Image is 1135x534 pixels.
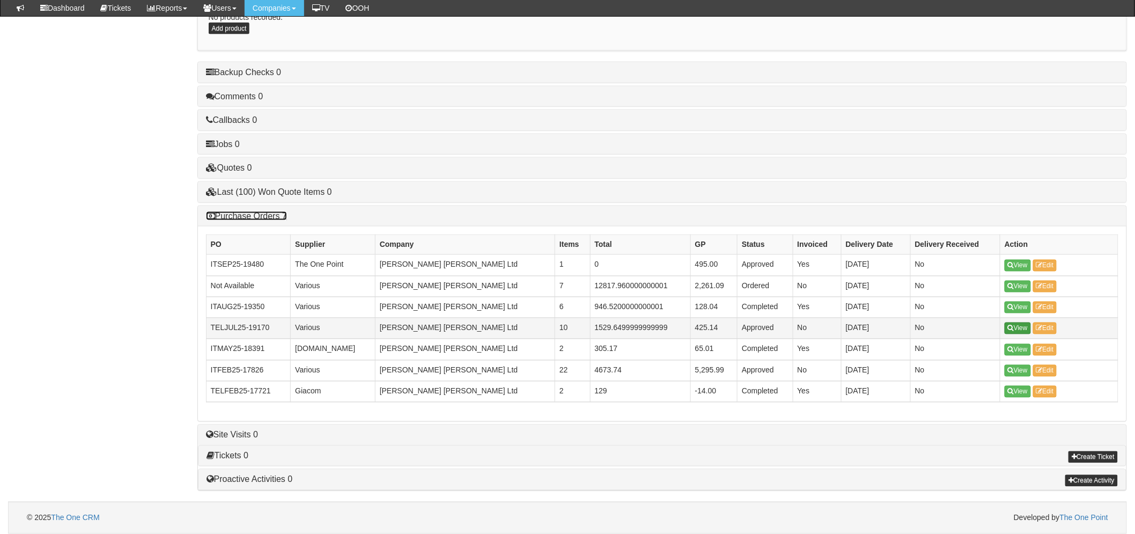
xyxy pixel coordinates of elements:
td: [DATE] [841,339,910,360]
td: 22 [555,360,590,381]
td: ITFEB25-17826 [206,360,291,381]
td: 2 [555,382,590,403]
a: Comments 0 [206,92,263,101]
a: Edit [1033,323,1057,334]
th: Supplier [291,235,375,255]
th: Action [1000,235,1118,255]
th: Status [738,235,793,255]
td: No [793,276,841,297]
td: [DOMAIN_NAME] [291,339,375,360]
td: 2,261.09 [690,276,737,297]
a: Proactive Activities 0 [207,475,293,484]
a: Edit [1033,281,1057,292]
th: Delivery Date [841,235,910,255]
a: Add product [209,23,250,34]
td: [DATE] [841,255,910,276]
td: Yes [793,382,841,403]
td: 2 [555,339,590,360]
th: Items [555,235,590,255]
td: 128.04 [690,297,737,318]
td: [PERSON_NAME] [PERSON_NAME] Ltd [375,276,555,297]
td: Various [291,318,375,339]
a: View [1005,365,1031,377]
a: View [1005,260,1031,272]
a: View [1005,323,1031,334]
td: 65.01 [690,339,737,360]
td: 1 [555,255,590,276]
td: [PERSON_NAME] [PERSON_NAME] Ltd [375,255,555,276]
a: Tickets 0 [207,451,248,460]
td: [PERSON_NAME] [PERSON_NAME] Ltd [375,360,555,381]
td: Yes [793,339,841,360]
a: View [1005,344,1031,356]
td: [PERSON_NAME] [PERSON_NAME] Ltd [375,318,555,339]
a: Edit [1033,302,1057,313]
th: GP [690,235,737,255]
th: PO [206,235,291,255]
td: No [910,339,1000,360]
div: No products recorded. [197,1,1127,51]
td: Various [291,276,375,297]
a: View [1005,386,1031,398]
td: 425.14 [690,318,737,339]
td: No [910,318,1000,339]
a: Create Activity [1065,475,1118,487]
td: 4673.74 [590,360,690,381]
th: Total [590,235,690,255]
a: Edit [1033,386,1057,398]
a: Callbacks 0 [206,115,257,125]
td: No [793,318,841,339]
a: The One Point [1060,514,1108,522]
td: Yes [793,255,841,276]
td: Approved [738,255,793,276]
td: [DATE] [841,297,910,318]
a: Jobs 0 [206,140,240,149]
a: Purchase Orders 7 [206,211,287,221]
td: Giacom [291,382,375,403]
td: [DATE] [841,318,910,339]
td: ITAUG25-19350 [206,297,291,318]
a: View [1005,302,1031,313]
a: Quotes 0 [206,163,252,172]
td: Various [291,297,375,318]
td: No [910,297,1000,318]
td: No [793,360,841,381]
td: ITMAY25-18391 [206,339,291,360]
th: Delivery Received [910,235,1000,255]
td: 7 [555,276,590,297]
td: Completed [738,339,793,360]
td: 6 [555,297,590,318]
td: [PERSON_NAME] [PERSON_NAME] Ltd [375,339,555,360]
td: No [910,255,1000,276]
a: The One CRM [51,514,99,522]
a: View [1005,281,1031,292]
td: The One Point [291,255,375,276]
th: Invoiced [793,235,841,255]
td: -14.00 [690,382,737,403]
th: Company [375,235,555,255]
td: No [910,360,1000,381]
a: Backup Checks 0 [206,68,282,77]
td: Yes [793,297,841,318]
td: 10 [555,318,590,339]
td: 12817.960000000001 [590,276,690,297]
a: Last (100) Won Quote Items 0 [206,187,332,196]
td: [DATE] [841,276,910,297]
td: 129 [590,382,690,403]
td: Approved [738,360,793,381]
td: TELFEB25-17721 [206,382,291,403]
span: © 2025 [27,514,100,522]
td: Completed [738,297,793,318]
a: Edit [1033,365,1057,377]
td: 5,295.99 [690,360,737,381]
td: 1529.6499999999999 [590,318,690,339]
td: Ordered [738,276,793,297]
a: Site Visits 0 [206,430,258,440]
td: No [910,276,1000,297]
td: TELJUL25-19170 [206,318,291,339]
span: Developed by [1014,513,1108,523]
td: Not Available [206,276,291,297]
td: [PERSON_NAME] [PERSON_NAME] Ltd [375,382,555,403]
td: 305.17 [590,339,690,360]
td: 0 [590,255,690,276]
